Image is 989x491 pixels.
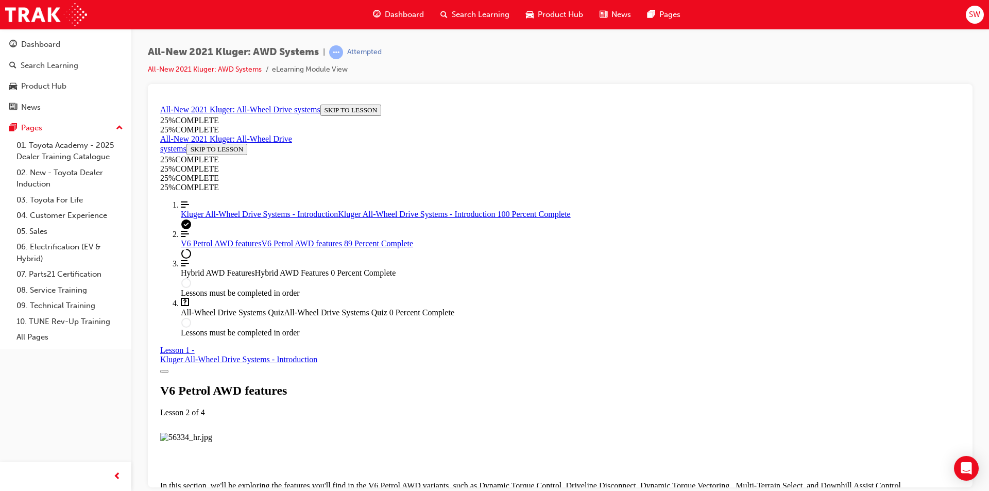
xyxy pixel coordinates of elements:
div: 25 % COMPLETE [4,25,804,34]
div: Lesson 2 of 4 [4,308,804,317]
div: 25 % COMPLETE [4,15,804,25]
span: Search Learning [452,9,509,21]
section: Course Overview [4,4,804,237]
a: Product Hub [4,77,127,96]
div: Search Learning [21,60,78,72]
section: Course Information [4,34,148,73]
div: 25 % COMPLETE [4,82,804,92]
span: news-icon [9,103,17,112]
div: Lesson 1 - [4,245,161,264]
span: All-New 2021 Kluger: AWD Systems [148,46,319,58]
span: prev-icon [113,470,121,483]
a: 06. Electrification (EV & Hybrid) [12,239,127,266]
a: search-iconSearch Learning [432,4,518,25]
li: eLearning Module View [272,64,348,76]
span: car-icon [9,82,17,91]
div: Dashboard [21,39,60,50]
a: 01. Toyota Academy - 2025 Dealer Training Catalogue [12,138,127,165]
a: 09. Technical Training [12,298,127,314]
a: All Pages [12,329,127,345]
span: guage-icon [9,40,17,49]
a: pages-iconPages [639,4,689,25]
a: 07. Parts21 Certification [12,266,127,282]
a: 05. Sales [12,224,127,240]
img: 56334_hr.jpg [4,332,56,342]
button: DashboardSearch LearningProduct HubNews [4,33,127,118]
div: 25 % COMPLETE [4,55,148,64]
button: Toggle Course Overview [4,269,12,273]
a: 03. Toyota For Life [12,192,127,208]
section: Course Information [4,4,804,34]
div: Kluger All-Wheel Drive Systems - Introduction [4,255,161,264]
div: News [21,101,41,113]
span: news-icon [600,8,607,21]
span: search-icon [440,8,448,21]
a: 10. TUNE Rev-Up Training [12,314,127,330]
span: Pages [659,9,680,21]
a: All-New 2021 Kluger: All-Wheel Drive systems [4,34,136,53]
span: car-icon [526,8,534,21]
span: search-icon [9,61,16,71]
span: guage-icon [373,8,381,21]
div: Product Hub [21,80,66,92]
a: All-New 2021 Kluger: AWD Systems [148,65,262,74]
div: Pages [21,122,42,134]
span: SW [969,9,980,21]
p: In this section, we'll be exploring the features you'll find in the V6 Petrol AWD variants, such ... [4,381,804,390]
span: learningRecordVerb_ATTEMPT-icon [329,45,343,59]
div: 25 % COMPLETE [4,64,148,73]
a: News [4,98,127,117]
a: Lesson 1 - Kluger All-Wheel Drive Systems - Introduction [4,245,161,264]
span: | [323,46,325,58]
div: Attempted [347,47,382,57]
a: All-New 2021 Kluger: All-Wheel Drive systems [4,5,164,13]
span: News [611,9,631,21]
div: 25 % COMPLETE [4,73,804,82]
section: Lesson Header [4,283,804,317]
span: up-icon [116,122,123,135]
button: SW [966,6,984,24]
a: 02. New - Toyota Dealer Induction [12,165,127,192]
button: Pages [4,118,127,138]
div: Open Intercom Messenger [954,456,979,481]
img: Trak [5,3,87,26]
span: pages-icon [9,124,17,133]
button: SKIP TO LESSON [164,4,226,15]
nav: Course Outline [4,100,804,237]
span: pages-icon [647,8,655,21]
span: Dashboard [385,9,424,21]
a: car-iconProduct Hub [518,4,591,25]
a: 08. Service Training [12,282,127,298]
a: guage-iconDashboard [365,4,432,25]
a: news-iconNews [591,4,639,25]
a: Dashboard [4,35,127,54]
a: Search Learning [4,56,127,75]
span: Product Hub [538,9,583,21]
h1: V6 Petrol AWD features [4,283,804,297]
a: 04. Customer Experience [12,208,127,224]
